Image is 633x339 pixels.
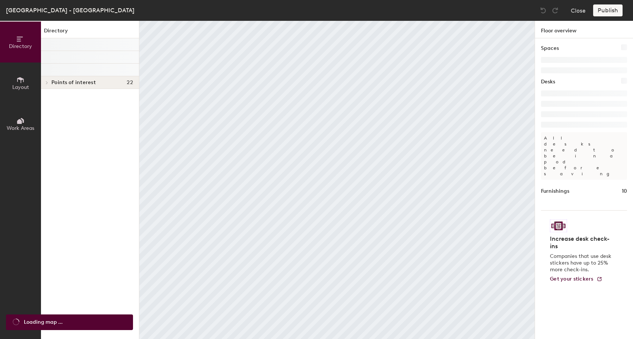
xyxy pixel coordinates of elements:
img: Undo [539,7,547,14]
h1: 10 [622,187,627,195]
span: Work Areas [7,125,34,131]
h1: Spaces [541,44,559,52]
h4: Increase desk check-ins [550,235,614,250]
h1: Furnishings [541,187,569,195]
span: Loading map ... [24,318,63,326]
img: Redo [551,7,559,14]
span: Get your stickers [550,276,594,282]
img: Sticker logo [550,220,567,232]
span: Points of interest [51,80,96,86]
p: All desks need to be in a pod before saving [541,132,627,180]
canvas: Map [139,21,535,339]
h1: Directory [41,27,139,38]
span: Directory [9,43,32,49]
a: Get your stickers [550,276,602,282]
h1: Desks [541,78,555,86]
p: Companies that use desk stickers have up to 25% more check-ins. [550,253,614,273]
button: Close [571,4,586,16]
span: 22 [127,80,133,86]
h1: Floor overview [535,21,633,38]
span: Layout [12,84,29,90]
div: [GEOGRAPHIC_DATA] - [GEOGRAPHIC_DATA] [6,6,134,15]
